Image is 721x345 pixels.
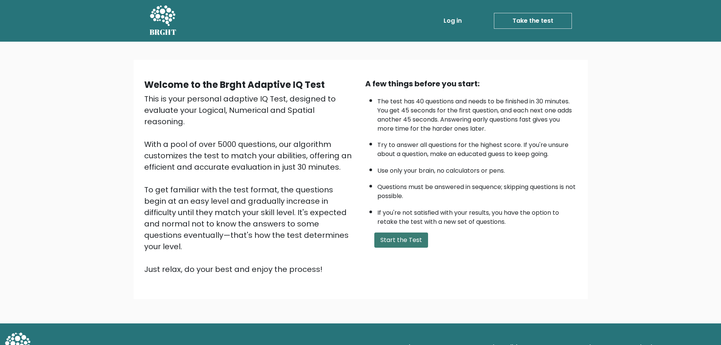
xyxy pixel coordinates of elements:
[144,78,325,91] b: Welcome to the Brght Adaptive IQ Test
[365,78,577,89] div: A few things before you start:
[377,162,577,175] li: Use only your brain, no calculators or pens.
[377,93,577,133] li: The test has 40 questions and needs to be finished in 30 minutes. You get 45 seconds for the firs...
[377,205,577,226] li: If you're not satisfied with your results, you have the option to retake the test with a new set ...
[377,137,577,159] li: Try to answer all questions for the highest score. If you're unsure about a question, make an edu...
[494,13,572,29] a: Take the test
[144,93,356,275] div: This is your personal adaptive IQ Test, designed to evaluate your Logical, Numerical and Spatial ...
[149,28,177,37] h5: BRGHT
[374,233,428,248] button: Start the Test
[149,3,177,39] a: BRGHT
[377,179,577,201] li: Questions must be answered in sequence; skipping questions is not possible.
[441,13,465,28] a: Log in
